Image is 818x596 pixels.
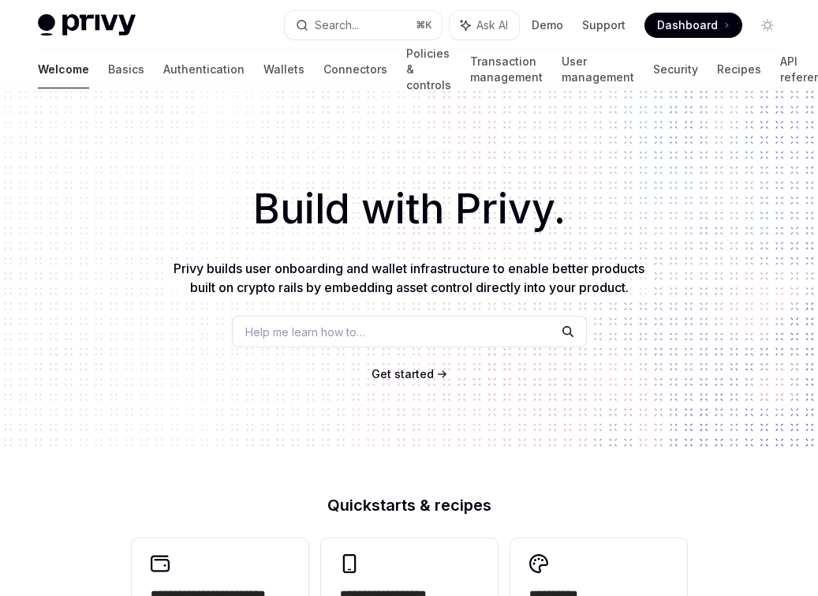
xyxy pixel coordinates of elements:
[470,51,543,88] a: Transaction management
[416,19,432,32] span: ⌘ K
[372,367,434,380] span: Get started
[717,51,761,88] a: Recipes
[755,13,780,38] button: Toggle dark mode
[174,261,644,295] span: Privy builds user onboarding and wallet infrastructure to enable better products built on crypto ...
[653,51,698,88] a: Security
[372,366,434,382] a: Get started
[657,17,718,33] span: Dashboard
[323,51,387,88] a: Connectors
[132,497,687,513] h2: Quickstarts & recipes
[38,14,136,36] img: light logo
[450,11,519,39] button: Ask AI
[263,51,304,88] a: Wallets
[532,17,563,33] a: Demo
[163,51,245,88] a: Authentication
[476,17,508,33] span: Ask AI
[108,51,144,88] a: Basics
[38,51,89,88] a: Welcome
[644,13,742,38] a: Dashboard
[285,11,442,39] button: Search...⌘K
[582,17,626,33] a: Support
[562,51,634,88] a: User management
[406,51,451,88] a: Policies & controls
[245,324,365,340] span: Help me learn how to…
[25,178,793,240] h1: Build with Privy.
[315,16,359,35] div: Search...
